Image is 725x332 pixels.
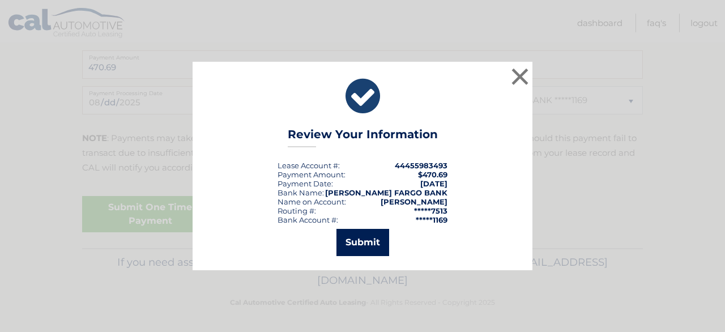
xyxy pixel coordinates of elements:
div: Bank Account #: [278,215,338,224]
h3: Review Your Information [288,127,438,147]
strong: [PERSON_NAME] [381,197,447,206]
span: [DATE] [420,179,447,188]
div: : [278,179,333,188]
strong: [PERSON_NAME] FARGO BANK [325,188,447,197]
div: Bank Name: [278,188,324,197]
div: Routing #: [278,206,316,215]
button: Submit [336,229,389,256]
strong: 44455983493 [395,161,447,170]
span: Payment Date [278,179,331,188]
div: Lease Account #: [278,161,340,170]
div: Name on Account: [278,197,346,206]
button: × [509,65,531,88]
span: $470.69 [418,170,447,179]
div: Payment Amount: [278,170,346,179]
